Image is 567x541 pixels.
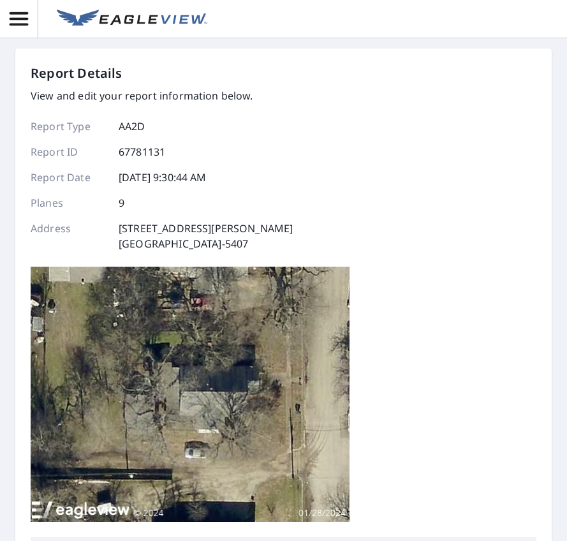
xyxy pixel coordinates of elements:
[119,119,145,134] p: AA2D
[31,267,350,522] img: Top image
[31,64,122,83] p: Report Details
[31,221,107,251] p: Address
[49,2,215,36] a: EV Logo
[31,195,107,211] p: Planes
[31,119,107,134] p: Report Type
[31,144,107,159] p: Report ID
[57,10,207,29] img: EV Logo
[119,221,293,251] p: [STREET_ADDRESS][PERSON_NAME] [GEOGRAPHIC_DATA]-5407
[31,88,293,103] p: View and edit your report information below.
[119,170,207,185] p: [DATE] 9:30:44 AM
[119,195,124,211] p: 9
[31,170,107,185] p: Report Date
[119,144,165,159] p: 67781131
